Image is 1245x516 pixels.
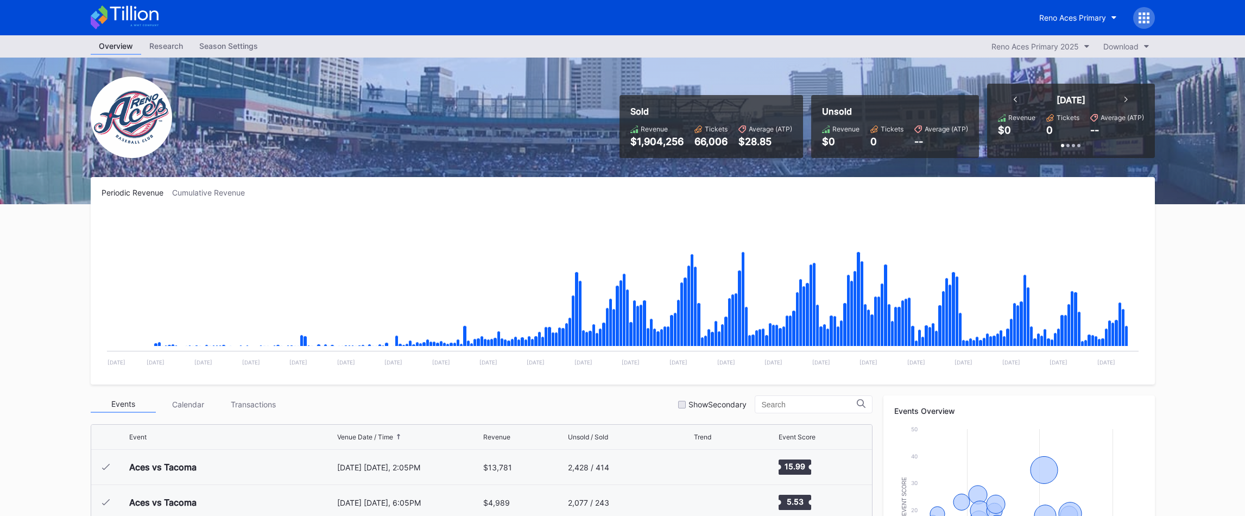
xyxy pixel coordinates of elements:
div: Trend [694,433,711,441]
div: Event [129,433,147,441]
div: [DATE] [1057,95,1085,105]
text: [DATE] [764,359,782,366]
text: [DATE] [147,359,165,366]
div: 66,006 [694,136,728,147]
div: $0 [998,124,1011,136]
div: [DATE] [DATE], 6:05PM [337,498,481,507]
text: [DATE] [1050,359,1067,366]
div: Revenue [641,125,668,133]
text: Event Score [901,477,907,516]
text: [DATE] [384,359,402,366]
div: Show Secondary [688,400,747,409]
div: Season Settings [191,38,266,54]
div: Revenue [483,433,510,441]
text: 40 [911,453,918,460]
div: 2,428 / 414 [568,463,609,472]
text: [DATE] [574,359,592,366]
div: $4,989 [483,498,510,507]
div: Average (ATP) [1101,114,1144,122]
div: $0 [822,136,860,147]
div: Transactions [221,396,286,413]
text: 5.53 [787,497,804,506]
svg: Chart title [102,211,1144,374]
text: [DATE] [1002,359,1020,366]
text: [DATE] [907,359,925,366]
div: Aces vs Tacoma [129,462,197,473]
div: Unsold [822,106,968,117]
text: [DATE] [194,359,212,366]
div: $1,904,256 [630,136,684,147]
text: [DATE] [289,359,307,366]
text: [DATE] [479,359,497,366]
div: -- [1090,124,1099,136]
text: 15.99 [785,462,805,471]
text: 50 [911,426,918,432]
input: Search [762,400,857,409]
a: Overview [91,38,141,55]
text: [DATE] [108,359,125,366]
text: [DATE] [669,359,687,366]
div: Events Overview [894,406,1144,416]
svg: Chart title [694,454,726,481]
div: Calendar [156,396,221,413]
div: Tickets [881,125,903,133]
div: Revenue [832,125,860,133]
text: 30 [911,480,918,486]
div: Average (ATP) [749,125,792,133]
div: Tickets [1057,114,1079,122]
text: [DATE] [812,359,830,366]
text: [DATE] [527,359,545,366]
text: [DATE] [717,359,735,366]
div: Event Score [779,433,816,441]
text: [DATE] [1097,359,1115,366]
div: Aces vs Tacoma [129,497,197,508]
button: Reno Aces Primary 2025 [986,39,1095,54]
text: [DATE] [337,359,355,366]
div: Download [1103,42,1139,51]
div: Venue Date / Time [337,433,393,441]
div: Reno Aces Primary 2025 [991,42,1079,51]
div: Reno Aces Primary [1039,13,1106,22]
text: [DATE] [242,359,260,366]
img: RenoAces.png [91,77,172,158]
div: [DATE] [DATE], 2:05PM [337,463,481,472]
a: Research [141,38,191,55]
div: Cumulative Revenue [172,188,254,197]
div: 2,077 / 243 [568,498,609,507]
div: $13,781 [483,463,512,472]
div: Tickets [705,125,728,133]
div: Unsold / Sold [568,433,608,441]
div: Revenue [1008,114,1035,122]
div: Sold [630,106,792,117]
button: Reno Aces Primary [1031,8,1125,28]
text: 20 [911,507,918,513]
button: Download [1098,39,1155,54]
div: -- [914,136,968,147]
a: Season Settings [191,38,266,55]
div: Periodic Revenue [102,188,172,197]
text: [DATE] [955,359,972,366]
text: [DATE] [432,359,450,366]
div: 0 [870,136,903,147]
text: [DATE] [860,359,877,366]
div: Research [141,38,191,54]
div: $28.85 [738,136,792,147]
text: [DATE] [622,359,640,366]
div: Average (ATP) [925,125,968,133]
div: Events [91,396,156,413]
svg: Chart title [694,489,726,516]
div: 0 [1046,124,1053,136]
